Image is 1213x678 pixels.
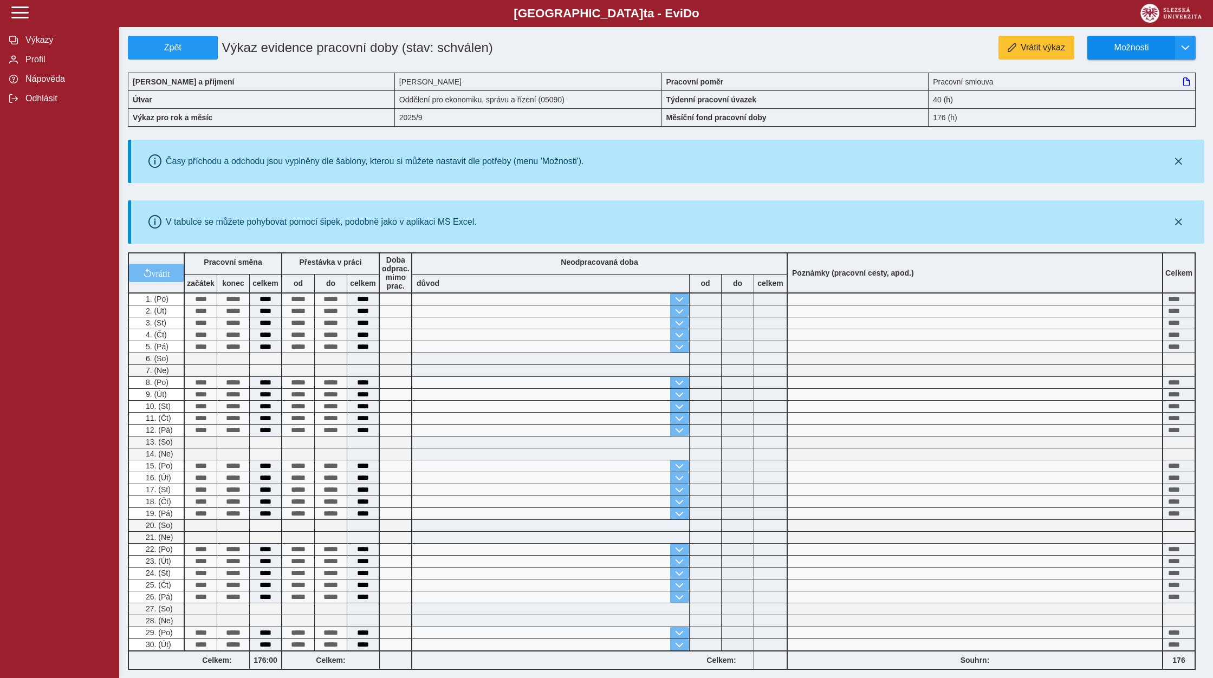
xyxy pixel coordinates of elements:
b: Pracovní směna [204,258,262,266]
span: Možnosti [1097,43,1166,53]
span: o [692,6,699,20]
span: 19. (Pá) [144,509,173,518]
div: 40 (h) [929,90,1196,108]
span: 21. (Ne) [144,533,173,542]
span: 1. (Po) [144,295,168,303]
button: Vrátit výkaz [998,36,1074,60]
button: Možnosti [1087,36,1175,60]
b: celkem [754,279,787,288]
b: celkem [250,279,281,288]
b: do [315,279,347,288]
span: 9. (Út) [144,390,167,399]
b: důvod [417,279,439,288]
div: 176 (h) [929,108,1196,127]
span: 25. (Čt) [144,581,171,589]
div: Časy příchodu a odchodu jsou vyplněny dle šablony, kterou si můžete nastavit dle potřeby (menu 'M... [166,157,584,166]
div: [PERSON_NAME] [395,73,662,90]
div: Oddělení pro ekonomiku, správu a řízení (05090) [395,90,662,108]
span: 17. (St) [144,485,171,494]
b: Celkem: [689,656,754,664]
span: 6. (So) [144,354,168,363]
b: [PERSON_NAME] a příjmení [133,77,234,86]
span: 12. (Pá) [144,426,173,434]
b: Celkem: [185,656,249,664]
span: Výkazy [22,35,110,45]
span: 18. (Čt) [144,497,171,506]
span: 7. (Ne) [144,366,169,375]
b: Celkem: [282,656,379,664]
span: 2. (Út) [144,307,167,315]
b: začátek [185,279,217,288]
span: 20. (So) [144,521,173,530]
b: Souhrn: [961,656,990,664]
span: 13. (So) [144,438,173,446]
span: 15. (Po) [144,461,173,470]
b: od [690,279,721,288]
b: Přestávka v práci [299,258,361,266]
span: Odhlásit [22,94,110,103]
b: Celkem [1165,269,1192,277]
span: 3. (St) [144,318,166,327]
span: 26. (Pá) [144,592,173,601]
b: Týdenní pracovní úvazek [666,95,757,104]
span: 5. (Pá) [144,342,168,351]
b: Poznámky (pracovní cesty, apod.) [788,269,918,277]
b: do [722,279,754,288]
span: Zpět [133,43,213,53]
span: 27. (So) [144,604,173,613]
span: t [643,6,647,20]
b: Měsíční fond pracovní doby [666,113,767,122]
span: 30. (Út) [144,640,171,649]
span: 8. (Po) [144,378,168,387]
span: 16. (Út) [144,473,171,482]
span: 28. (Ne) [144,616,173,625]
span: 24. (St) [144,569,171,577]
b: celkem [347,279,379,288]
button: Zpět [128,36,218,60]
b: Neodpracovaná doba [561,258,638,266]
div: Pracovní smlouva [929,73,1196,90]
b: [GEOGRAPHIC_DATA] a - Evi [33,6,1180,21]
h1: Výkaz evidence pracovní doby (stav: schválen) [218,36,576,60]
div: 2025/9 [395,108,662,127]
span: 10. (St) [144,402,171,410]
span: Nápověda [22,74,110,84]
b: Výkaz pro rok a měsíc [133,113,212,122]
div: V tabulce se můžete pohybovat pomocí šipek, podobně jako v aplikaci MS Excel. [166,217,477,227]
span: 29. (Po) [144,628,173,637]
button: vrátit [129,264,184,282]
span: 4. (Čt) [144,330,167,339]
img: logo_web_su.png [1140,4,1202,23]
span: Profil [22,55,110,64]
b: Útvar [133,95,152,104]
b: konec [217,279,249,288]
b: od [282,279,314,288]
span: Vrátit výkaz [1021,43,1065,53]
span: 14. (Ne) [144,449,173,458]
span: 11. (Čt) [144,414,171,422]
span: vrátit [152,269,170,277]
span: 23. (Út) [144,557,171,565]
span: 22. (Po) [144,545,173,553]
b: 176 [1163,656,1195,664]
b: Pracovní poměr [666,77,724,86]
b: 176:00 [250,656,281,664]
b: Doba odprac. mimo prac. [382,256,410,290]
span: D [683,6,692,20]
